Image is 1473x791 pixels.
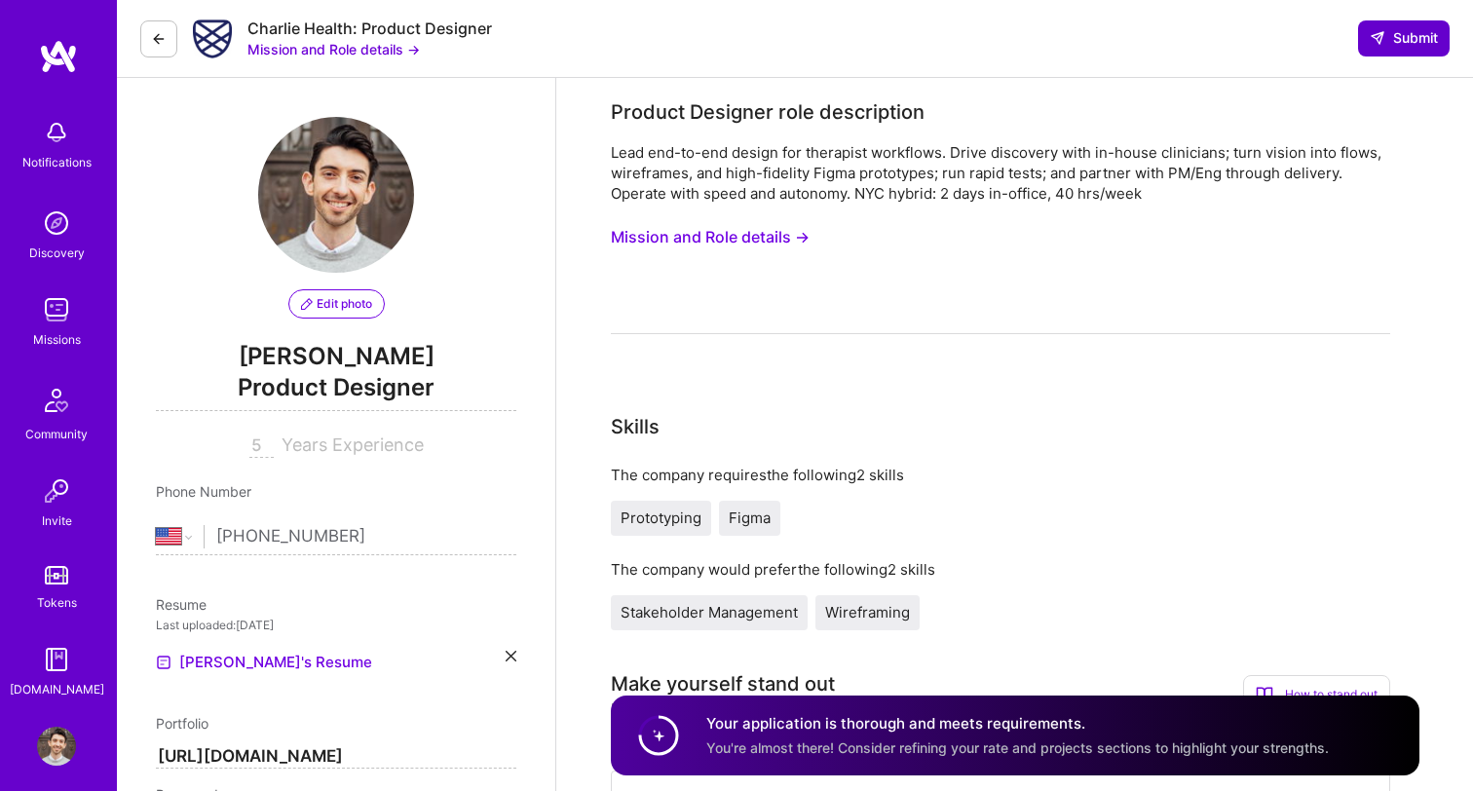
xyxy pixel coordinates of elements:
[825,603,910,621] span: Wireframing
[1370,30,1385,46] i: icon SendLight
[156,596,207,613] span: Resume
[506,651,516,661] i: icon Close
[611,97,925,127] div: Product Designer role description
[249,434,274,458] input: XX
[156,342,516,371] span: [PERSON_NAME]
[29,243,85,263] div: Discovery
[288,289,385,319] button: Edit photo
[193,19,232,58] img: Company Logo
[37,640,76,679] img: guide book
[1256,686,1273,703] i: icon BookOpen
[258,117,414,273] img: User Avatar
[33,329,81,350] div: Missions
[301,295,372,313] span: Edit photo
[729,508,771,527] span: Figma
[611,219,810,255] button: Mission and Role details →
[156,655,171,670] img: Resume
[1370,28,1438,48] span: Submit
[706,739,1329,756] span: You're almost there! Consider refining your rate and projects sections to highlight your strengths.
[10,679,104,699] div: [DOMAIN_NAME]
[611,669,835,698] div: Make yourself stand out
[611,142,1390,204] div: Lead end-to-end design for therapist workflows. Drive discovery with in-house clinicians; turn vi...
[45,566,68,584] img: tokens
[37,592,77,613] div: Tokens
[156,745,516,769] input: http://...
[621,603,798,621] span: Stakeholder Management
[216,508,516,565] input: +1 (000) 000-0000
[39,39,78,74] img: logo
[151,31,167,47] i: icon LeftArrowDark
[22,152,92,172] div: Notifications
[1243,675,1390,714] div: How to stand out
[156,371,516,411] span: Product Designer
[33,377,80,424] img: Community
[611,465,1390,485] div: The company requires the following 2 skills
[32,727,81,766] a: User Avatar
[37,113,76,152] img: bell
[156,715,208,732] span: Portfolio
[611,412,660,441] div: Skills
[247,39,420,59] button: Mission and Role details →
[37,204,76,243] img: discovery
[37,727,76,766] img: User Avatar
[706,713,1329,734] h4: Your application is thorough and meets requirements.
[1358,20,1450,56] button: Submit
[247,19,492,39] div: Charlie Health: Product Designer
[1358,20,1450,56] div: null
[37,290,76,329] img: teamwork
[301,298,313,310] i: icon PencilPurple
[156,615,516,635] div: Last uploaded: [DATE]
[156,651,372,674] a: [PERSON_NAME]'s Resume
[282,434,424,455] span: Years Experience
[156,483,251,500] span: Phone Number
[611,559,1390,580] div: The company would prefer the following 2 skills
[621,508,701,527] span: Prototyping
[37,471,76,510] img: Invite
[25,424,88,444] div: Community
[42,510,72,531] div: Invite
